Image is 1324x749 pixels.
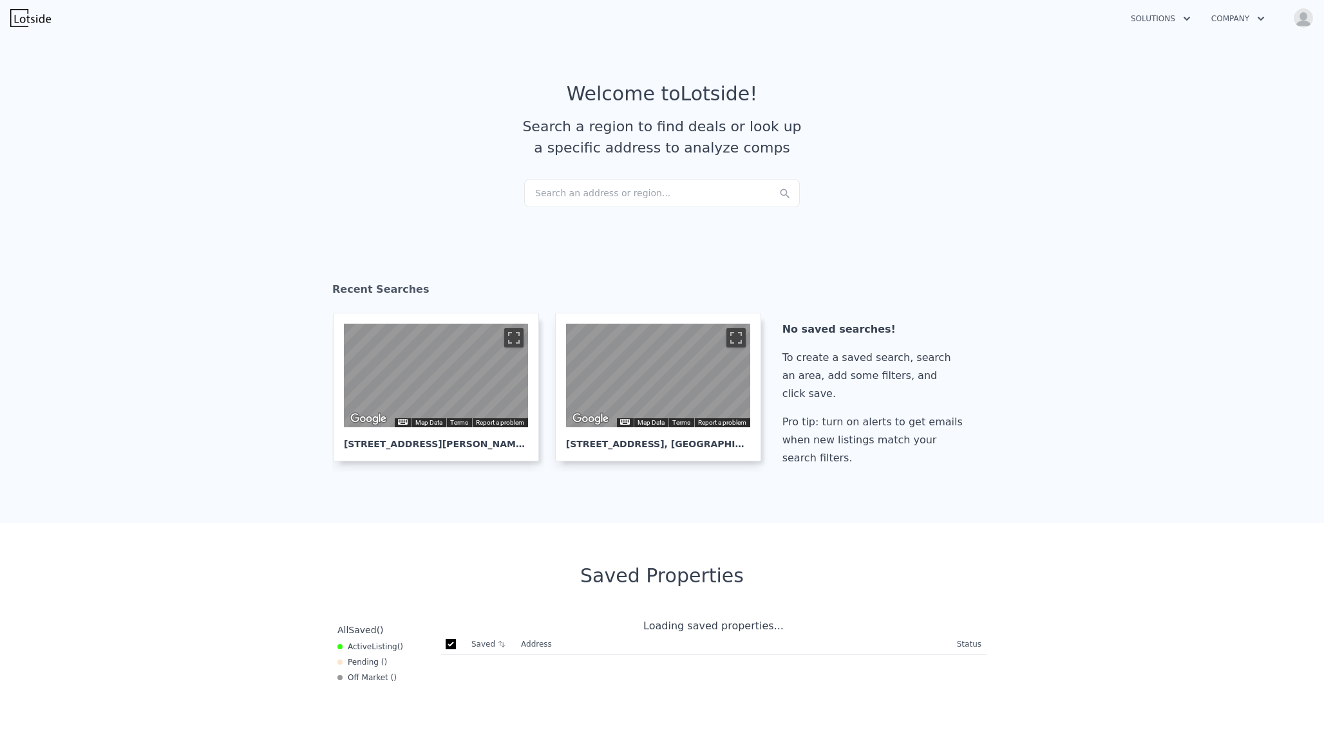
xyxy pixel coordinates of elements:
[344,324,528,427] div: Map
[524,179,800,207] div: Search an address or region...
[567,82,758,106] div: Welcome to Lotside !
[555,313,771,461] a: Map [STREET_ADDRESS], [GEOGRAPHIC_DATA]
[782,349,968,403] div: To create a saved search, search an area, add some filters, and click save.
[566,324,750,427] div: Street View
[620,419,629,425] button: Keyboard shortcuts
[1121,7,1201,30] button: Solutions
[504,328,524,347] button: Toggle fullscreen view
[466,634,516,654] th: Saved
[672,419,690,426] a: Terms (opens in new tab)
[332,272,992,313] div: Recent Searches
[10,9,51,27] img: Lotside
[1293,8,1314,28] img: avatar
[344,427,528,450] div: [STREET_ADDRESS][PERSON_NAME] , [US_STATE]
[782,413,968,467] div: Pro tip: turn on alerts to get emails when new listings match your search filters.
[347,411,390,427] a: Open this area in Google Maps (opens a new window)
[337,624,384,636] div: All ( )
[337,657,387,667] div: Pending ( )
[566,324,750,427] div: Map
[698,419,746,426] a: Report a problem
[450,419,468,426] a: Terms (opens in new tab)
[782,320,968,338] div: No saved searches!
[516,634,952,655] th: Address
[372,642,397,651] span: Listing
[476,419,524,426] a: Report a problem
[337,672,397,683] div: Off Market ( )
[440,618,987,634] div: Loading saved properties...
[332,564,992,587] div: Saved Properties
[952,634,987,655] th: Status
[348,625,376,635] span: Saved
[348,642,403,652] span: Active ( )
[638,418,665,427] button: Map Data
[566,427,750,450] div: [STREET_ADDRESS] , [GEOGRAPHIC_DATA]
[333,313,549,461] a: Map [STREET_ADDRESS][PERSON_NAME], [US_STATE]
[569,411,612,427] a: Open this area in Google Maps (opens a new window)
[569,411,612,427] img: Google
[415,418,442,427] button: Map Data
[1201,7,1275,30] button: Company
[518,116,806,158] div: Search a region to find deals or look up a specific address to analyze comps
[344,324,528,427] div: Street View
[398,419,407,425] button: Keyboard shortcuts
[726,328,746,347] button: Toggle fullscreen view
[347,411,390,427] img: Google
